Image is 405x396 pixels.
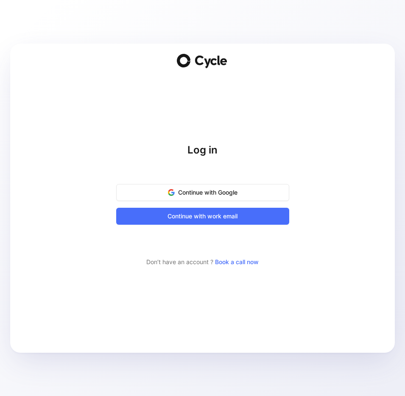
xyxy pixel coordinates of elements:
h1: Log in [116,143,289,157]
a: Book a call now [215,258,259,265]
button: Continue with work email [116,208,289,225]
span: Continue with Google [127,187,279,198]
div: Don’t have an account ? [116,257,289,267]
button: Continue with Google [116,184,289,201]
span: Continue with work email [127,211,279,221]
